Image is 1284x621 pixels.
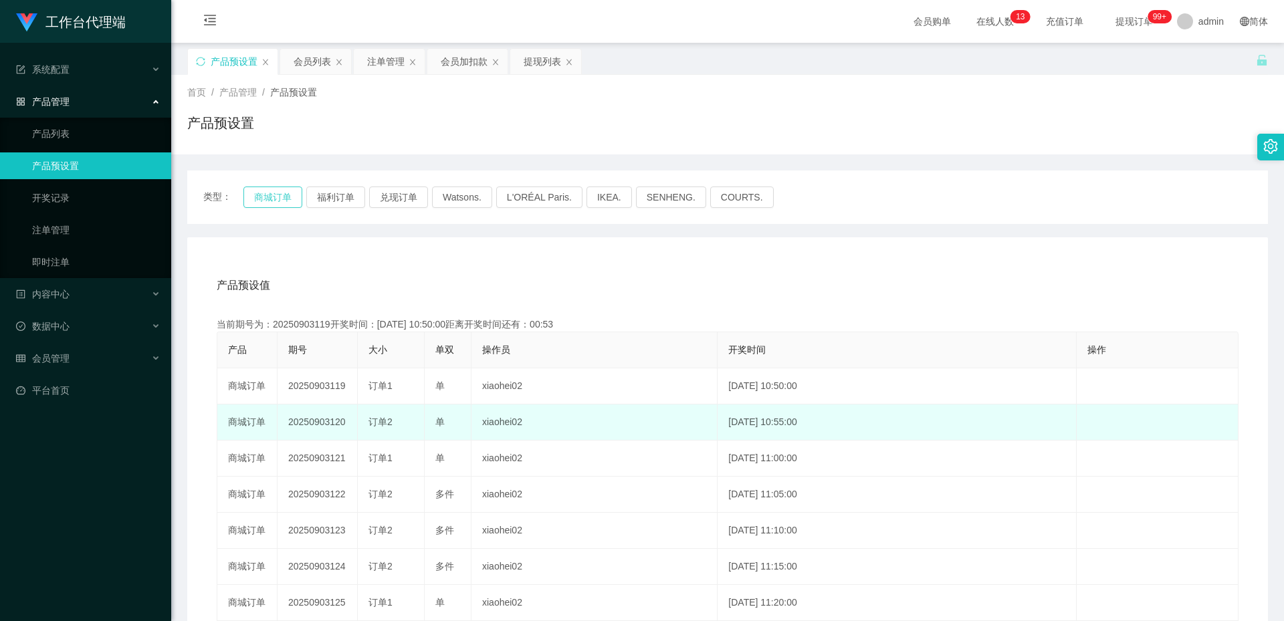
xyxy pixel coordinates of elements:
[16,377,160,404] a: 图标: dashboard平台首页
[1148,10,1172,23] sup: 1054
[728,344,766,355] span: 开奖时间
[32,152,160,179] a: 产品预设置
[718,368,1077,404] td: [DATE] 10:50:00
[471,513,718,549] td: xiaohei02
[1109,17,1160,26] span: 提现订单
[211,87,214,98] span: /
[16,13,37,32] img: logo.9652507e.png
[45,1,126,43] h1: 工作台代理端
[718,549,1077,585] td: [DATE] 11:15:00
[288,344,307,355] span: 期号
[368,561,393,572] span: 订单2
[1039,17,1090,26] span: 充值订单
[368,380,393,391] span: 订单1
[1256,54,1268,66] i: 图标: unlock
[217,277,270,293] span: 产品预设值
[524,49,561,74] div: 提现列表
[217,318,1239,332] div: 当前期号为：20250903119开奖时间：[DATE] 10:50:00距离开奖时间还有：00:53
[243,187,302,208] button: 商城订单
[294,49,331,74] div: 会员列表
[16,354,25,363] i: 图标: table
[435,597,445,608] span: 单
[471,441,718,477] td: xiaohei02
[435,489,454,499] span: 多件
[1087,344,1106,355] span: 操作
[217,549,278,585] td: 商城订单
[368,489,393,499] span: 订单2
[16,97,25,106] i: 图标: appstore-o
[270,87,317,98] span: 产品预设置
[441,49,488,74] div: 会员加扣款
[32,184,160,211] a: 开奖记录
[1010,10,1030,23] sup: 13
[219,87,257,98] span: 产品管理
[369,187,428,208] button: 兑现订单
[217,441,278,477] td: 商城订单
[16,353,70,364] span: 会员管理
[368,416,393,427] span: 订单2
[710,187,774,208] button: COURTS.
[196,57,205,66] i: 图标: sync
[718,441,1077,477] td: [DATE] 11:00:00
[187,113,254,133] h1: 产品预设置
[409,58,417,66] i: 图标: close
[211,49,257,74] div: 产品预设置
[16,322,25,331] i: 图标: check-circle-o
[368,453,393,463] span: 订单1
[32,249,160,275] a: 即时注单
[482,344,510,355] span: 操作员
[435,561,454,572] span: 多件
[471,477,718,513] td: xiaohei02
[16,65,25,74] i: 图标: form
[335,58,343,66] i: 图标: close
[432,187,492,208] button: Watsons.
[636,187,706,208] button: SENHENG.
[16,96,70,107] span: 产品管理
[306,187,365,208] button: 福利订单
[278,368,358,404] td: 20250903119
[970,17,1021,26] span: 在线人数
[262,87,265,98] span: /
[32,120,160,147] a: 产品列表
[32,217,160,243] a: 注单管理
[187,1,233,43] i: 图标: menu-fold
[278,513,358,549] td: 20250903123
[278,477,358,513] td: 20250903122
[278,404,358,441] td: 20250903120
[471,368,718,404] td: xiaohei02
[261,58,270,66] i: 图标: close
[435,416,445,427] span: 单
[471,549,718,585] td: xiaohei02
[16,289,70,299] span: 内容中心
[435,453,445,463] span: 单
[187,87,206,98] span: 首页
[278,585,358,621] td: 20250903125
[586,187,632,208] button: IKEA.
[367,49,405,74] div: 注单管理
[368,344,387,355] span: 大小
[1263,139,1278,154] i: 图标: setting
[1240,17,1249,26] i: 图标: global
[718,585,1077,621] td: [DATE] 11:20:00
[217,513,278,549] td: 商城订单
[217,368,278,404] td: 商城订单
[435,525,454,535] span: 多件
[1016,10,1021,23] p: 1
[368,597,393,608] span: 订单1
[16,16,126,27] a: 工作台代理端
[1021,10,1025,23] p: 3
[718,513,1077,549] td: [DATE] 11:10:00
[496,187,582,208] button: L'ORÉAL Paris.
[718,404,1077,441] td: [DATE] 10:55:00
[368,525,393,535] span: 订单2
[492,58,500,66] i: 图标: close
[278,441,358,477] td: 20250903121
[203,187,243,208] span: 类型：
[718,477,1077,513] td: [DATE] 11:05:00
[435,380,445,391] span: 单
[435,344,454,355] span: 单双
[217,477,278,513] td: 商城订单
[16,289,25,299] i: 图标: profile
[16,321,70,332] span: 数据中心
[565,58,573,66] i: 图标: close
